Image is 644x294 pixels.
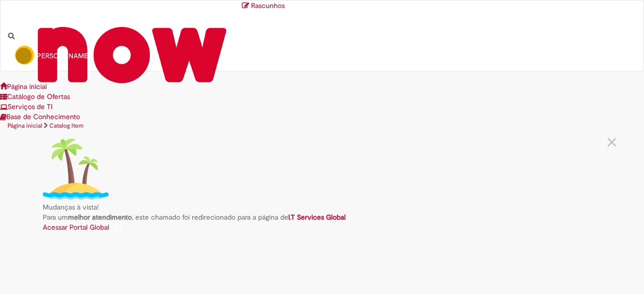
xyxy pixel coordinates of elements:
[43,202,616,212] div: Mudanças à vista!
[8,122,422,130] ul: Trilhas de página
[35,51,90,60] span: [PERSON_NAME]
[8,41,98,71] a: [PERSON_NAME]
[288,213,346,222] a: I.T Services Global
[43,212,616,222] div: Para um , este chamado foi redirecionado para a página de
[68,213,132,222] strong: melhor atendimento
[607,138,616,147] img: close_button_grey.png
[43,136,109,202] img: island.png
[8,11,234,99] img: ServiceNow
[8,122,42,130] a: Página inicial
[1,1,242,31] a: Ir para a Homepage
[114,223,122,231] img: redirect_link.png
[49,122,84,130] a: Catalog Item
[251,1,285,10] span: Rascunhos
[8,32,15,39] i: Search from all sources
[43,222,616,233] a: Acessar Portal Global
[8,1,636,11] a: Rascunhos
